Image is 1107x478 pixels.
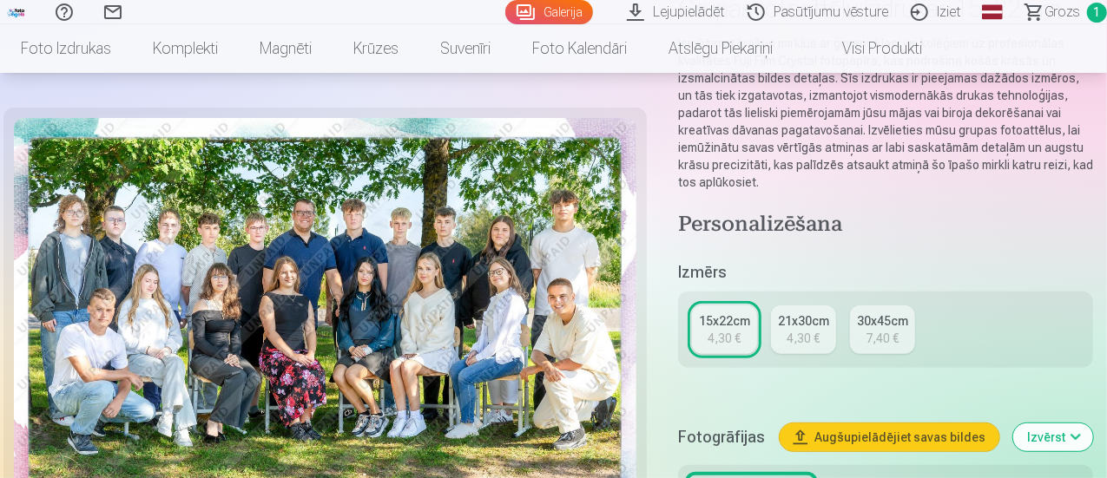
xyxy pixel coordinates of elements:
[771,305,836,354] a: 21x30cm4,30 €
[794,24,943,73] a: Visi produkti
[866,330,899,347] div: 7,40 €
[780,423,999,451] button: Augšupielādējiet savas bildes
[708,330,741,347] div: 4,30 €
[778,312,829,330] div: 21x30cm
[678,425,766,449] h5: Fotogrāfijas
[678,260,1093,285] h5: Izmērs
[699,312,750,330] div: 15x22cm
[648,24,794,73] a: Atslēgu piekariņi
[511,24,648,73] a: Foto kalendāri
[1087,3,1107,23] span: 1
[419,24,511,73] a: Suvenīri
[1013,423,1093,451] button: Izvērst
[857,312,908,330] div: 30x45cm
[333,24,419,73] a: Krūzes
[678,35,1093,191] p: Iemūžiniet īpašus mirkļus ar ģimeni, klasi vai kolēģiem uz profesionālas kvalitātes Fuji Film Cry...
[239,24,333,73] a: Magnēti
[132,24,239,73] a: Komplekti
[1044,2,1080,23] span: Grozs
[678,212,1093,239] h4: Personalizēšana
[787,330,820,347] div: 4,30 €
[692,305,757,354] a: 15x22cm4,30 €
[7,7,26,17] img: /fa1
[850,305,915,354] a: 30x45cm7,40 €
